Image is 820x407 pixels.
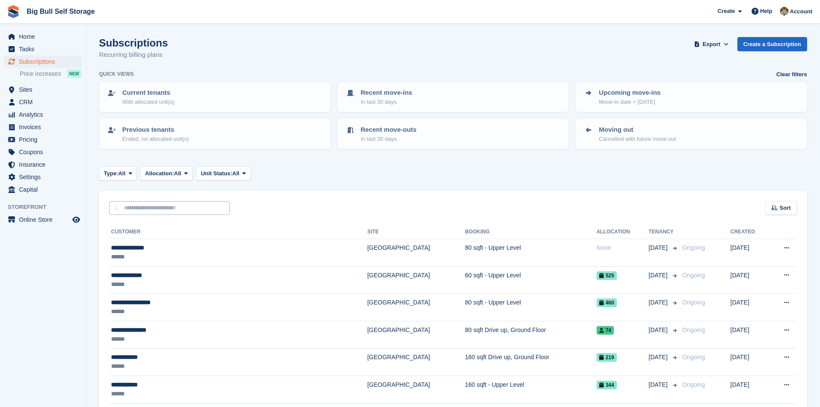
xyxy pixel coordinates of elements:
[599,88,660,98] p: Upcoming move-ins
[649,225,679,239] th: Tenancy
[367,321,465,348] td: [GEOGRAPHIC_DATA]
[4,121,81,133] a: menu
[367,294,465,321] td: [GEOGRAPHIC_DATA]
[104,169,118,178] span: Type:
[67,69,81,78] div: NEW
[465,225,596,239] th: Booking
[4,134,81,146] a: menu
[682,326,705,333] span: Ongoing
[109,225,367,239] th: Customer
[19,31,71,43] span: Home
[4,109,81,121] a: menu
[718,7,735,16] span: Create
[196,166,251,180] button: Unit Status: All
[338,120,568,148] a: Recent move-outs In last 30 days
[174,169,181,178] span: All
[693,37,730,51] button: Export
[338,83,568,111] a: Recent move-ins In last 30 days
[118,169,126,178] span: All
[122,88,174,98] p: Current tenants
[19,84,71,96] span: Sites
[465,239,596,267] td: 80 sqft - Upper Level
[7,5,20,18] img: stora-icon-8386f47178a22dfd0bd8f6a31ec36ba5ce8667c1dd55bd0f319d3a0aa187defe.svg
[730,266,769,294] td: [DATE]
[599,125,676,135] p: Moving out
[19,56,71,68] span: Subscriptions
[367,376,465,404] td: [GEOGRAPHIC_DATA]
[597,353,617,362] span: 219
[737,37,807,51] a: Create a Subscription
[576,83,806,111] a: Upcoming move-ins Move-in date > [DATE]
[20,70,61,78] span: Price increases
[702,40,720,49] span: Export
[8,203,86,211] span: Storefront
[367,239,465,267] td: [GEOGRAPHIC_DATA]
[730,225,769,239] th: Created
[597,326,614,335] span: 74
[99,166,137,180] button: Type: All
[99,37,168,49] h1: Subscriptions
[19,43,71,55] span: Tasks
[232,169,240,178] span: All
[361,88,412,98] p: Recent move-ins
[361,98,412,106] p: In last 30 days
[19,96,71,108] span: CRM
[201,169,232,178] span: Unit Status:
[19,214,71,226] span: Online Store
[780,7,789,16] img: Mike Llewellen Palmer
[19,146,71,158] span: Coupons
[140,166,193,180] button: Allocation: All
[367,225,465,239] th: Site
[465,321,596,348] td: 80 sqft Drive up, Ground Floor
[4,43,81,55] a: menu
[122,135,189,143] p: Ended, no allocated unit(s)
[20,69,81,78] a: Price increases NEW
[682,272,705,279] span: Ongoing
[465,294,596,321] td: 80 sqft - Upper Level
[682,354,705,360] span: Ongoing
[122,125,189,135] p: Previous tenants
[649,243,669,252] span: [DATE]
[100,83,330,111] a: Current tenants With allocated unit(s)
[682,244,705,251] span: Ongoing
[465,266,596,294] td: 60 sqft - Upper Level
[361,125,417,135] p: Recent move-outs
[367,348,465,376] td: [GEOGRAPHIC_DATA]
[19,158,71,171] span: Insurance
[19,109,71,121] span: Analytics
[99,50,168,60] p: Recurring billing plans
[597,381,617,389] span: 344
[730,294,769,321] td: [DATE]
[730,321,769,348] td: [DATE]
[122,98,174,106] p: With allocated unit(s)
[4,146,81,158] a: menu
[4,31,81,43] a: menu
[19,183,71,196] span: Capital
[100,120,330,148] a: Previous tenants Ended, no allocated unit(s)
[730,348,769,376] td: [DATE]
[4,158,81,171] a: menu
[649,298,669,307] span: [DATE]
[649,380,669,389] span: [DATE]
[776,70,807,79] a: Clear filters
[4,84,81,96] a: menu
[790,7,812,16] span: Account
[649,271,669,280] span: [DATE]
[576,120,806,148] a: Moving out Cancelled with future move-out
[760,7,772,16] span: Help
[649,326,669,335] span: [DATE]
[730,239,769,267] td: [DATE]
[4,214,81,226] a: menu
[730,376,769,404] td: [DATE]
[19,121,71,133] span: Invoices
[145,169,174,178] span: Allocation:
[19,134,71,146] span: Pricing
[649,353,669,362] span: [DATE]
[465,348,596,376] td: 160 sqft Drive up, Ground Floor
[597,271,617,280] span: 525
[367,266,465,294] td: [GEOGRAPHIC_DATA]
[682,299,705,306] span: Ongoing
[71,214,81,225] a: Preview store
[597,225,649,239] th: Allocation
[361,135,417,143] p: In last 30 days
